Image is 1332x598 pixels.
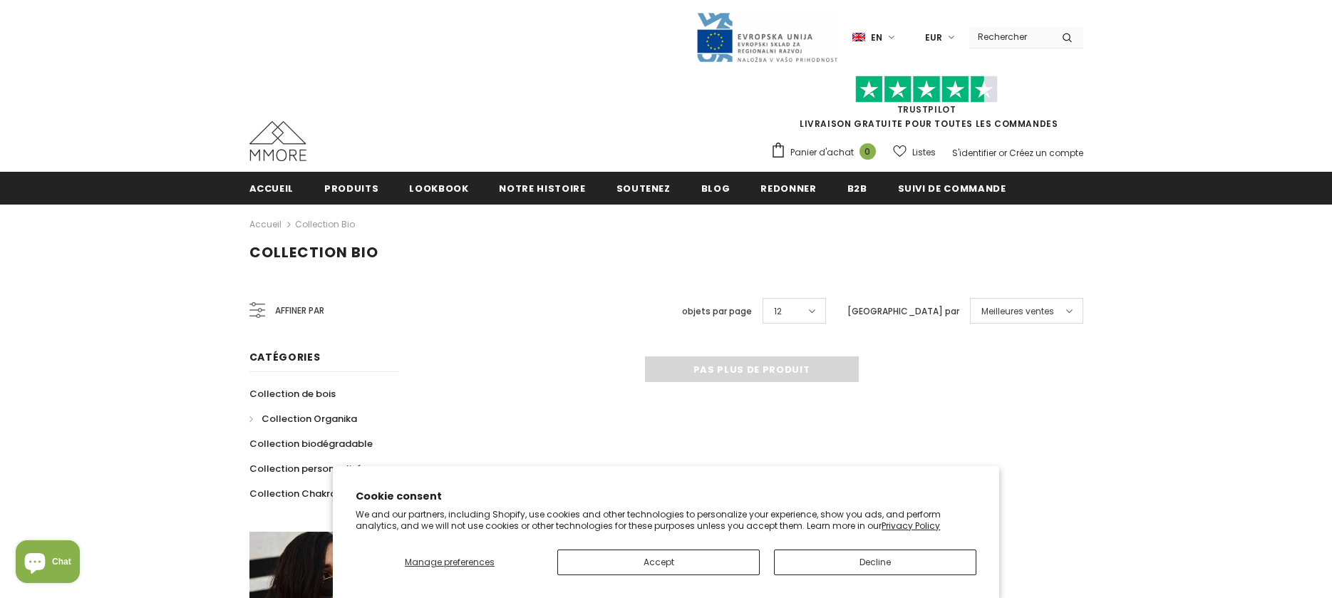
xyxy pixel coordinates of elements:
a: Notre histoire [499,172,585,204]
button: Decline [774,550,976,575]
span: Affiner par [275,303,324,319]
a: TrustPilot [897,103,956,115]
button: Accept [557,550,760,575]
span: B2B [847,182,867,195]
span: soutenez [616,182,671,195]
span: Notre histoire [499,182,585,195]
span: or [998,147,1007,159]
a: Produits [324,172,378,204]
a: Privacy Policy [882,520,940,532]
button: Manage preferences [356,550,543,575]
a: Accueil [249,216,282,233]
span: Collection Organika [262,412,357,426]
a: Collection Bio [295,218,355,230]
span: Produits [324,182,378,195]
span: Collection personnalisée [249,462,368,475]
a: Blog [701,172,730,204]
span: Collection Bio [249,242,378,262]
a: Accueil [249,172,294,204]
span: Redonner [760,182,816,195]
a: Créez un compte [1009,147,1083,159]
span: Collection de bois [249,387,336,401]
h2: Cookie consent [356,489,976,504]
img: Javni Razpis [696,11,838,63]
inbox-online-store-chat: Shopify online store chat [11,540,84,587]
label: [GEOGRAPHIC_DATA] par [847,304,959,319]
span: Catégories [249,350,321,364]
span: Collection Chakra [249,487,336,500]
label: objets par page [682,304,752,319]
a: soutenez [616,172,671,204]
span: Listes [912,145,936,160]
span: Collection biodégradable [249,437,373,450]
span: Panier d'achat [790,145,854,160]
span: Suivi de commande [898,182,1006,195]
span: Blog [701,182,730,195]
a: Suivi de commande [898,172,1006,204]
span: 12 [774,304,782,319]
a: Redonner [760,172,816,204]
img: i-lang-1.png [852,31,865,43]
span: Accueil [249,182,294,195]
p: We and our partners, including Shopify, use cookies and other technologies to personalize your ex... [356,509,976,531]
img: Cas MMORE [249,121,306,161]
img: Faites confiance aux étoiles pilotes [855,76,998,103]
span: Meilleures ventes [981,304,1054,319]
span: Lookbook [409,182,468,195]
a: Lookbook [409,172,468,204]
span: EUR [925,31,942,45]
a: Collection Chakra [249,481,336,506]
span: Manage preferences [405,556,495,568]
a: Collection personnalisée [249,456,368,481]
span: 0 [859,143,876,160]
a: B2B [847,172,867,204]
a: Collection de bois [249,381,336,406]
input: Search Site [969,26,1051,47]
a: S'identifier [952,147,996,159]
a: Collection Organika [249,406,357,431]
a: Panier d'achat 0 [770,142,883,163]
a: Javni Razpis [696,31,838,43]
span: LIVRAISON GRATUITE POUR TOUTES LES COMMANDES [770,82,1083,130]
a: Collection biodégradable [249,431,373,456]
span: en [871,31,882,45]
a: Listes [893,140,936,165]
